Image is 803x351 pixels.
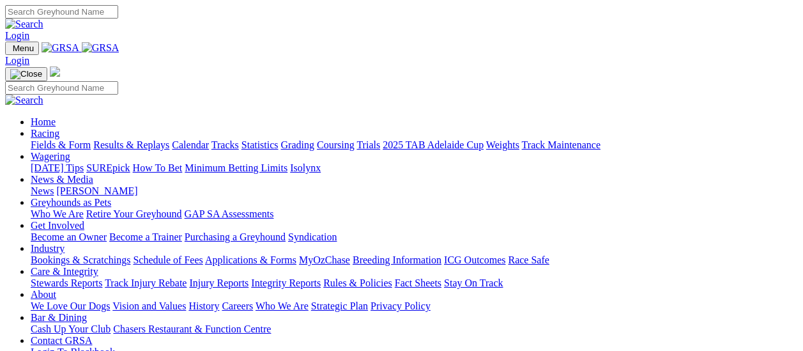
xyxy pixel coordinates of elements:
[50,66,60,77] img: logo-grsa-white.png
[31,185,798,197] div: News & Media
[185,162,287,173] a: Minimum Betting Limits
[188,300,219,311] a: History
[395,277,441,288] a: Fact Sheets
[5,19,43,30] img: Search
[31,243,65,254] a: Industry
[383,139,484,150] a: 2025 TAB Adelaide Cup
[31,254,130,265] a: Bookings & Scratchings
[31,324,111,334] a: Cash Up Your Club
[31,162,798,174] div: Wagering
[31,116,56,127] a: Home
[31,197,111,208] a: Greyhounds as Pets
[189,277,249,288] a: Injury Reports
[211,139,239,150] a: Tracks
[290,162,321,173] a: Isolynx
[31,335,92,346] a: Contact GRSA
[133,162,183,173] a: How To Bet
[256,300,309,311] a: Who We Are
[31,139,91,150] a: Fields & Form
[31,174,93,185] a: News & Media
[31,300,110,311] a: We Love Our Dogs
[31,266,98,277] a: Care & Integrity
[82,42,119,54] img: GRSA
[486,139,519,150] a: Weights
[522,139,600,150] a: Track Maintenance
[93,139,169,150] a: Results & Replays
[31,254,798,266] div: Industry
[31,231,107,242] a: Become an Owner
[105,277,187,288] a: Track Injury Rebate
[10,69,42,79] img: Close
[5,95,43,106] img: Search
[31,185,54,196] a: News
[444,277,503,288] a: Stay On Track
[444,254,505,265] a: ICG Outcomes
[251,277,321,288] a: Integrity Reports
[172,139,209,150] a: Calendar
[112,300,186,311] a: Vision and Values
[508,254,549,265] a: Race Safe
[205,254,296,265] a: Applications & Forms
[86,162,130,173] a: SUREpick
[5,42,39,55] button: Toggle navigation
[31,324,798,335] div: Bar & Dining
[5,30,29,41] a: Login
[109,231,182,242] a: Become a Trainer
[356,139,380,150] a: Trials
[353,254,441,265] a: Breeding Information
[241,139,279,150] a: Statistics
[31,277,102,288] a: Stewards Reports
[323,277,392,288] a: Rules & Policies
[31,231,798,243] div: Get Involved
[185,231,286,242] a: Purchasing a Greyhound
[13,43,34,53] span: Menu
[133,254,203,265] a: Schedule of Fees
[371,300,431,311] a: Privacy Policy
[31,208,798,220] div: Greyhounds as Pets
[31,208,84,219] a: Who We Are
[5,67,47,81] button: Toggle navigation
[299,254,350,265] a: MyOzChase
[31,300,798,312] div: About
[42,42,79,54] img: GRSA
[56,185,137,196] a: [PERSON_NAME]
[31,277,798,289] div: Care & Integrity
[31,312,87,323] a: Bar & Dining
[5,81,118,95] input: Search
[317,139,355,150] a: Coursing
[31,162,84,173] a: [DATE] Tips
[5,5,118,19] input: Search
[5,55,29,66] a: Login
[31,139,798,151] div: Racing
[222,300,253,311] a: Careers
[31,289,56,300] a: About
[288,231,337,242] a: Syndication
[31,151,70,162] a: Wagering
[86,208,182,219] a: Retire Your Greyhound
[113,324,271,334] a: Chasers Restaurant & Function Centre
[311,300,368,311] a: Strategic Plan
[31,128,59,139] a: Racing
[281,139,314,150] a: Grading
[185,208,274,219] a: GAP SA Assessments
[31,220,84,231] a: Get Involved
